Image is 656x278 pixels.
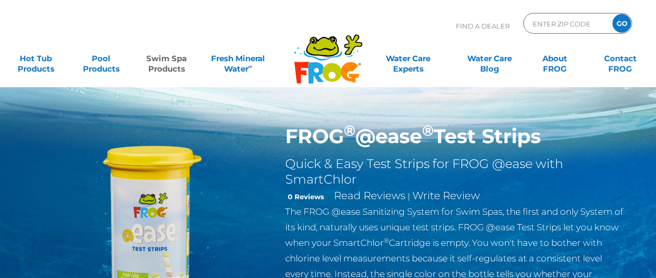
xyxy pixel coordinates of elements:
[384,237,389,244] sup: ®
[141,48,192,69] a: Swim SpaProducts
[408,191,410,201] span: |
[288,21,368,84] img: Frog Products Logo
[76,48,127,69] a: PoolProducts
[10,48,61,69] a: Hot TubProducts
[612,14,631,33] input: GO
[285,124,624,148] h1: FROG @ease Test Strips
[595,48,646,69] a: ContactFROG
[206,48,270,69] a: Fresh MineralWater∞
[456,13,510,39] p: Find A Dealer
[367,48,450,69] a: Water CareExperts
[464,48,515,69] a: Water CareBlog
[412,189,480,202] a: Write Review
[334,189,406,202] a: Read Reviews
[285,156,624,187] h2: Quick & Easy Test Strips for FROG @ease with SmartChlor
[248,63,253,70] sup: ∞
[288,192,324,201] strong: 0 Reviews
[344,121,355,140] sup: ®
[422,121,434,140] sup: ®
[529,48,580,69] a: AboutFROG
